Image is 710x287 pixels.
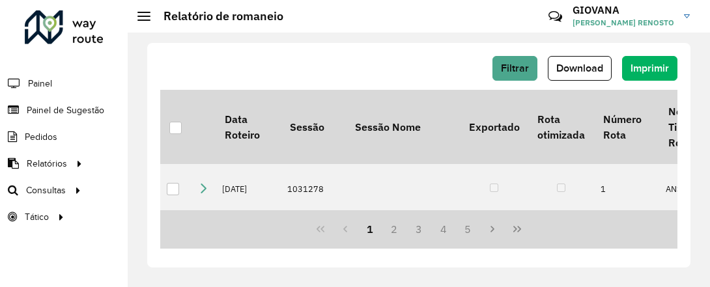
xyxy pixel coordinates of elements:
[594,164,659,215] td: 1
[659,90,705,164] th: Nome Tipo Rota
[541,3,569,31] a: Contato Rápido
[631,62,669,74] span: Imprimir
[480,217,505,241] button: Next Page
[382,217,406,241] button: 2
[573,17,674,29] span: [PERSON_NAME] RENOSTO
[25,130,57,144] span: Pedidos
[281,90,346,164] th: Sessão
[594,90,659,164] th: Número Rota
[505,217,530,241] button: Last Page
[431,217,456,241] button: 4
[216,90,281,164] th: Data Roteiro
[346,90,460,164] th: Sessão Nome
[25,210,49,224] span: Tático
[27,157,67,171] span: Relatórios
[406,217,431,241] button: 3
[492,56,537,81] button: Filtrar
[358,217,382,241] button: 1
[501,62,529,74] span: Filtrar
[26,184,66,197] span: Consultas
[659,164,705,215] td: ANS
[216,164,281,215] td: [DATE]
[548,56,612,81] button: Download
[528,90,593,164] th: Rota otimizada
[28,77,52,90] span: Painel
[573,4,674,16] h3: GIOVANA
[622,56,677,81] button: Imprimir
[456,217,481,241] button: 5
[556,62,603,74] span: Download
[460,90,528,164] th: Exportado
[150,9,283,23] h2: Relatório de romaneio
[281,164,346,215] td: 1031278
[27,103,104,117] span: Painel de Sugestão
